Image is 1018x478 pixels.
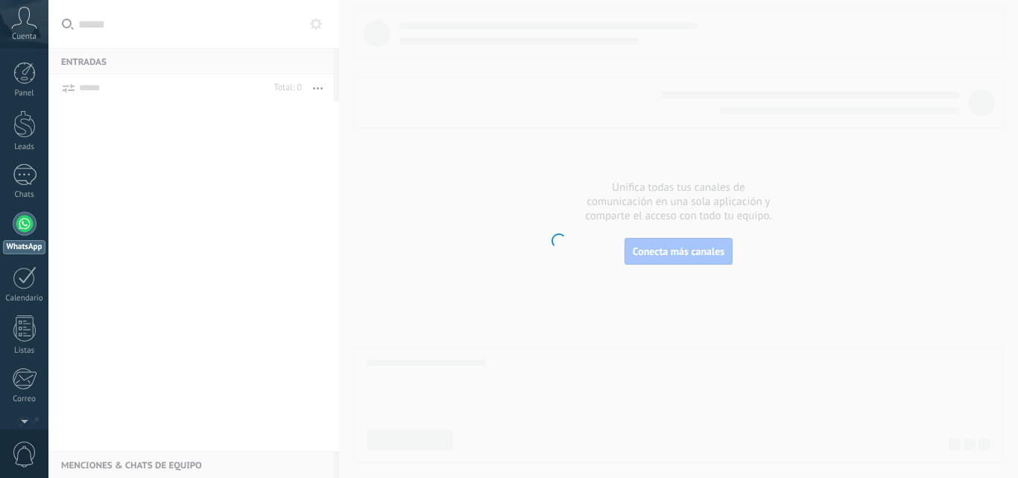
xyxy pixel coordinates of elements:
[3,142,46,152] div: Leads
[3,394,46,404] div: Correo
[3,346,46,356] div: Listas
[3,89,46,98] div: Panel
[3,294,46,304] div: Calendario
[3,190,46,200] div: Chats
[12,32,37,42] span: Cuenta
[3,240,45,254] div: WhatsApp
